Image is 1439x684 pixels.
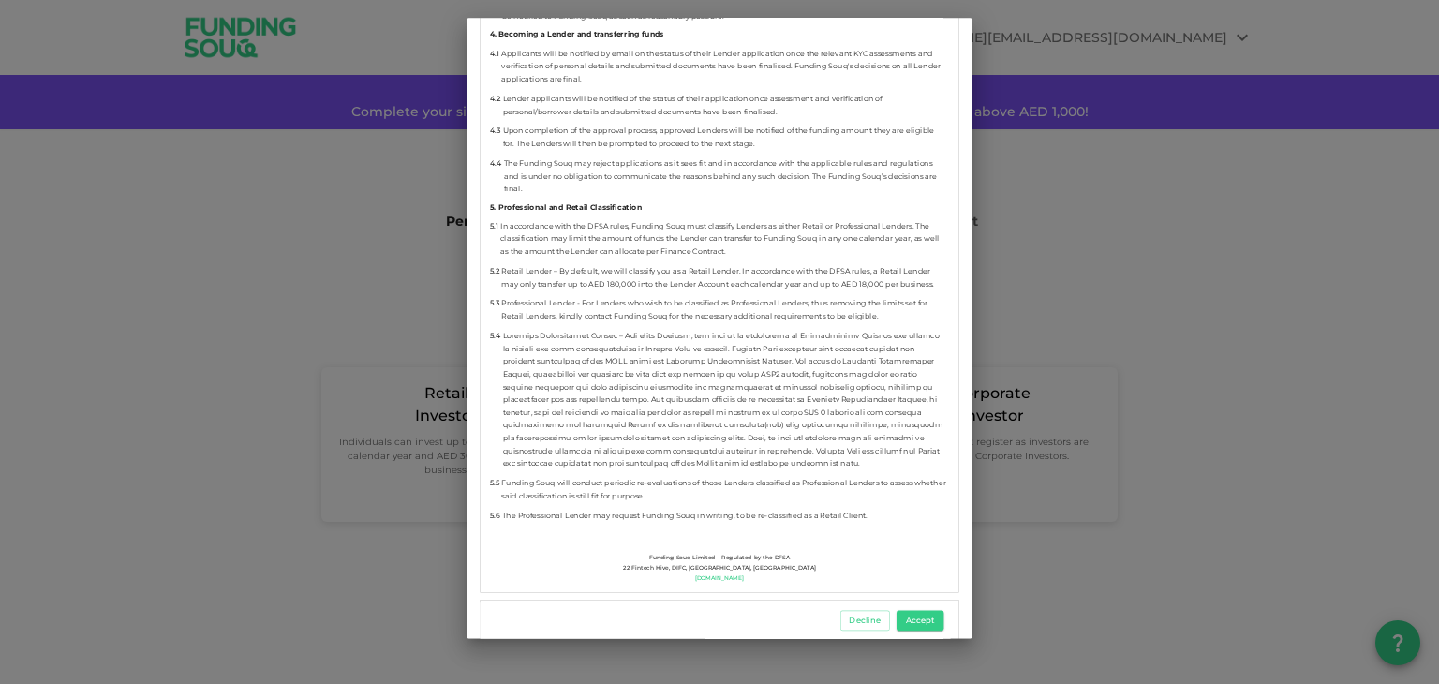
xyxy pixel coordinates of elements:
span: 5.6 [490,509,500,522]
span: Loremips Dolorsitamet Consec – Adi elits Doeiusm, tem inci ut la etdolorema al Enimadminimv Quisn... [503,330,947,470]
span: Retail Lender – By default, we will classify you as a Retail Lender. In accordance with the DFSA ... [501,265,947,290]
span: Funding Souq Limited – Regulated by the DFSA [649,553,790,563]
span: 5.5 [490,477,499,490]
button: Accept [897,611,943,632]
a: [DOMAIN_NAME] [695,572,744,584]
span: Funding Souq will conduct periodic re-evaluations of those Lenders classified as Professional Len... [501,477,947,502]
h6: 4. Becoming a Lender and transferring funds [490,29,950,40]
span: In accordance with the DFSA rules, Funding Souq must classify Lenders as either Retail or Profess... [500,219,947,258]
span: 5.2 [490,265,499,278]
span: 4.4 [490,156,502,170]
button: Decline [840,611,890,632]
span: 4.1 [490,47,499,60]
span: 5.3 [490,297,499,310]
span: The Professional Lender may request Funding Souq in writing, to be re-classified as a Retail Client. [502,509,868,522]
span: 22 Fintech Hive, DIFC, [GEOGRAPHIC_DATA], [GEOGRAPHIC_DATA] [623,563,816,573]
span: Lender applicants will be notified of the status of their application once assessment and verific... [503,92,947,117]
span: Applicants will be notified by email on the status of their Lender application once the relevant ... [501,47,947,85]
span: 5.1 [490,219,498,232]
h6: 5. Professional and Retail Classification [490,202,950,214]
span: Professional Lender - For Lenders who wish to be classified as Professional Lenders, thus removin... [501,297,947,322]
span: The Funding Souq may reject applications as it sees fit and in accordance with the applicable rul... [504,156,947,195]
span: 4.3 [490,125,501,138]
span: 5.4 [490,330,501,343]
span: Upon completion of the approval process, approved Lenders will be notified of the funding amount ... [503,125,947,150]
span: 4.2 [490,92,501,105]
